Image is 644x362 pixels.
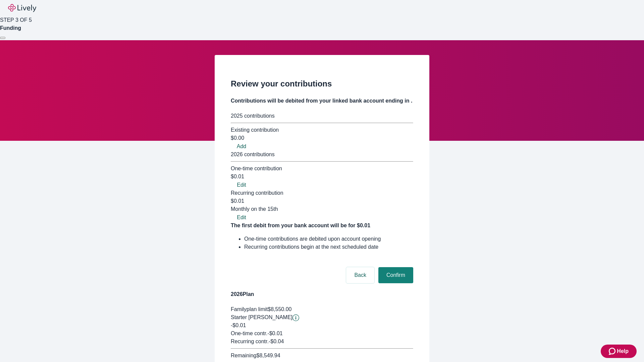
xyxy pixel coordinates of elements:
[244,243,413,251] li: Recurring contributions begin at the next scheduled date
[231,214,252,222] button: Edit
[378,267,413,283] button: Confirm
[231,142,252,150] button: Add
[231,134,413,142] div: $0.00
[8,4,36,12] img: Lively
[231,314,292,320] span: Starter [PERSON_NAME]
[231,353,256,358] span: Remaining
[231,330,267,336] span: One-time contr.
[231,112,413,120] div: 2025 contributions
[231,339,269,344] span: Recurring contr.
[231,189,413,197] div: Recurring contribution
[231,197,413,213] div: $0.01
[268,306,291,312] span: $8,550.00
[244,235,413,243] li: One-time contributions are debited upon account opening
[292,314,299,321] svg: Starter penny details
[346,267,374,283] button: Back
[609,347,617,355] svg: Zendesk support icon
[231,78,413,90] h2: Review your contributions
[231,150,413,159] div: 2026 contributions
[231,126,413,134] div: Existing contribution
[231,97,413,105] h4: Contributions will be debited from your linked bank account ending in .
[231,205,413,213] div: Monthly on the 15th
[231,290,413,298] h4: 2026 Plan
[269,339,284,344] span: - $0.04
[601,345,637,358] button: Zendesk support iconHelp
[231,306,268,312] span: Family plan limit
[267,330,282,336] span: - $0.01
[231,165,413,173] div: One-time contribution
[231,223,370,228] strong: The first debit from your bank account will be for $0.01
[292,314,299,321] button: Lively will contribute $0.01 to establish your account
[617,347,629,355] span: Help
[231,173,413,181] div: $0.01
[231,181,252,189] button: Edit
[231,322,246,328] span: -$0.01
[256,353,280,358] span: $8,549.94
